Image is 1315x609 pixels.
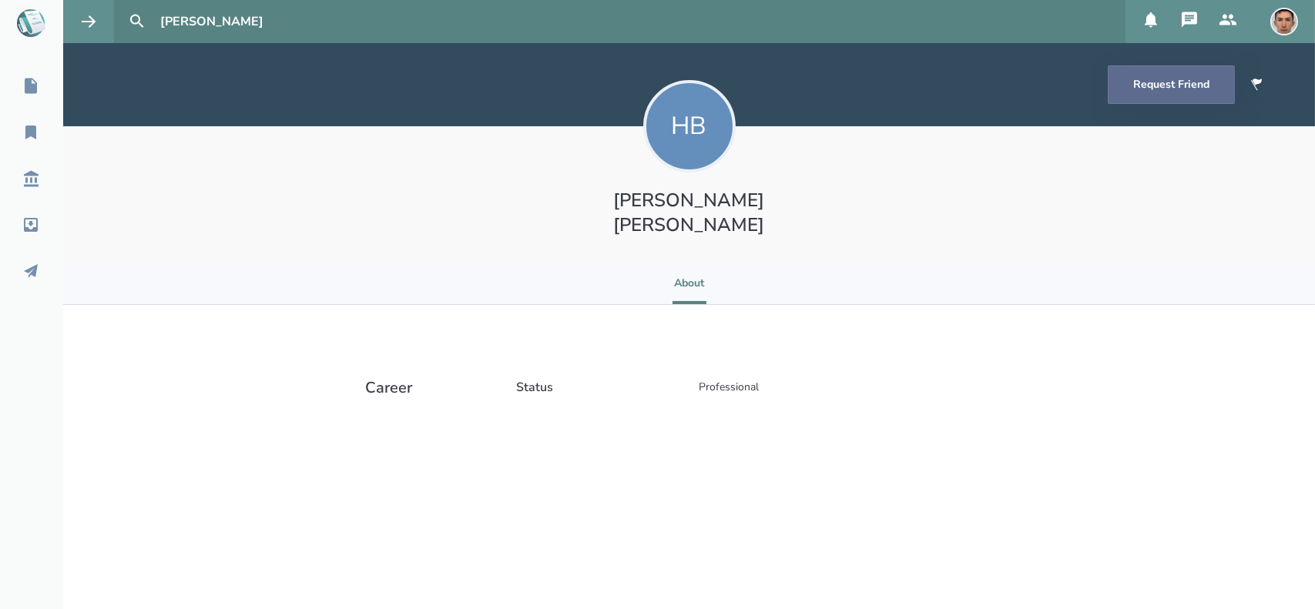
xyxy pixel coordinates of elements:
img: user_1756948650-crop.jpg [1270,8,1298,35]
h1: [PERSON_NAME] [PERSON_NAME] [548,188,831,237]
div: Professional [686,366,773,408]
button: Request Friend [1108,65,1235,104]
h2: Status [517,379,686,396]
h2: Career [366,377,505,400]
div: HB [643,80,736,172]
li: About [673,262,706,304]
